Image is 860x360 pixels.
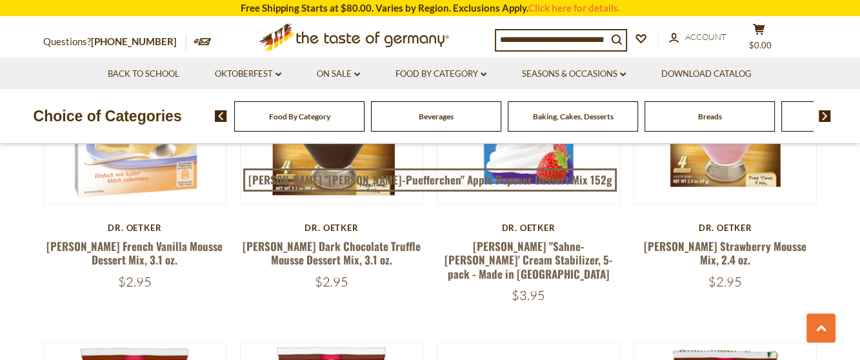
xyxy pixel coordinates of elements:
a: Oktoberfest [215,67,281,81]
a: Breads [698,112,722,121]
a: [PERSON_NAME] Strawberry Mousse Mix, 2.4 oz. [644,238,806,268]
button: $0.00 [740,23,779,55]
span: $2.95 [118,274,152,290]
a: Account [669,30,726,45]
div: Dr. Oetker [43,223,227,233]
span: $2.95 [315,274,348,290]
span: $0.00 [749,40,772,50]
div: Dr. Oetker [240,223,424,233]
a: [PERSON_NAME] "[PERSON_NAME]-Puefferchen" Apple Popover Dessert Mix 152g [243,168,617,192]
div: Dr. Oetker [634,223,817,233]
a: Click here for details. [528,2,620,14]
a: Food By Category [395,67,486,81]
a: Seasons & Occasions [522,67,626,81]
a: On Sale [317,67,360,81]
img: previous arrow [215,110,227,122]
div: Dr. Oetker [437,223,621,233]
span: Account [685,32,726,42]
a: [PERSON_NAME] French Vanilla Mousse Dessert Mix, 3.1 oz. [46,238,223,268]
a: [PERSON_NAME] "Sahne-[PERSON_NAME]' Cream Stabilizer, 5-pack - Made in [GEOGRAPHIC_DATA] [445,238,613,282]
a: [PHONE_NUMBER] [91,35,177,47]
img: next arrow [819,110,831,122]
span: $3.95 [512,287,545,303]
a: [PERSON_NAME] Dark Chocolate Truffle Mousse Dessert Mix, 3.1 oz. [243,238,421,268]
a: Download Catalog [661,67,752,81]
span: $2.95 [708,274,742,290]
a: Back to School [108,67,179,81]
a: Beverages [419,112,454,121]
a: Baking, Cakes, Desserts [533,112,614,121]
a: Food By Category [269,112,330,121]
p: Questions? [43,34,186,50]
